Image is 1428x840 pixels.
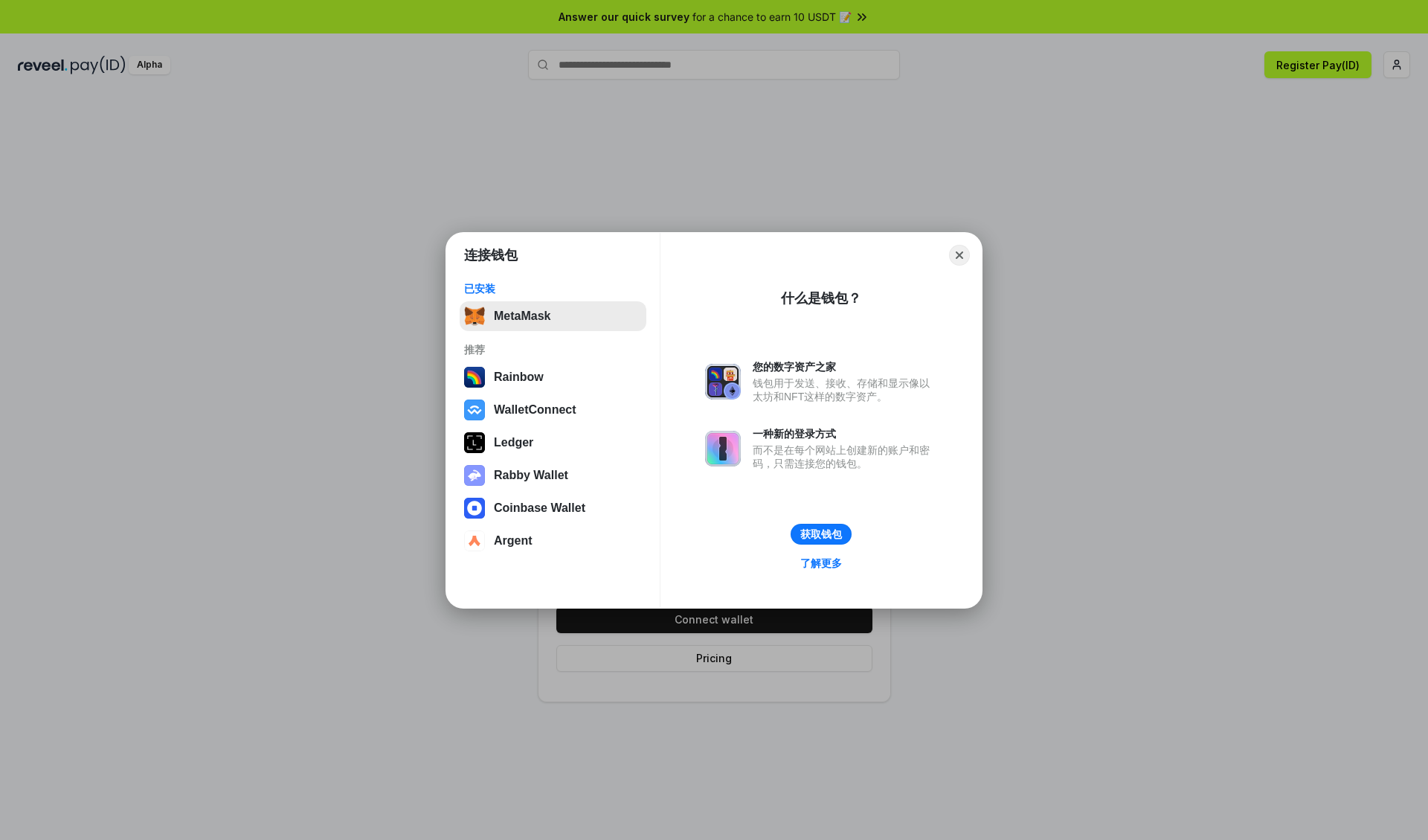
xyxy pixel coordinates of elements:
[460,428,646,458] button: Ledger
[460,493,646,523] button: Coinbase Wallet
[800,557,842,570] div: 了解更多
[460,362,646,392] button: Rainbow
[494,534,533,548] div: Argent
[705,364,741,400] img: svg+xml,%3Csvg%20xmlns%3D%22http%3A%2F%2Fwww.w3.org%2F2000%2Fsvg%22%20fill%3D%22none%22%20viewBox...
[460,461,646,490] button: Rabby Wallet
[494,501,585,515] div: Coinbase Wallet
[494,436,533,449] div: Ledger
[791,554,851,573] a: 了解更多
[753,360,937,373] div: 您的数字资产之家
[753,427,937,440] div: 一种新的登录方式
[464,400,485,420] img: svg+xml,%3Csvg%20width%3D%2228%22%20height%3D%2228%22%20viewBox%3D%220%200%2028%2028%22%20fill%3D...
[494,469,568,482] div: Rabby Wallet
[464,498,485,519] img: svg+xml,%3Csvg%20width%3D%2228%22%20height%3D%2228%22%20viewBox%3D%220%200%2028%2028%22%20fill%3D...
[460,301,646,331] button: MetaMask
[464,306,485,327] img: svg+xml,%3Csvg%20fill%3D%22none%22%20height%3D%2233%22%20viewBox%3D%220%200%2035%2033%22%20width%...
[705,431,741,467] img: svg+xml,%3Csvg%20xmlns%3D%22http%3A%2F%2Fwww.w3.org%2F2000%2Fsvg%22%20fill%3D%22none%22%20viewBox...
[464,282,642,295] div: 已安装
[464,367,485,388] img: svg+xml,%3Csvg%20width%3D%22120%22%20height%3D%22120%22%20viewBox%3D%220%200%20120%20120%22%20fil...
[464,530,485,551] img: svg+xml,%3Csvg%20width%3D%2228%22%20height%3D%2228%22%20viewBox%3D%220%200%2028%2028%22%20fill%3D...
[460,526,646,556] button: Argent
[494,310,550,323] div: MetaMask
[460,395,646,425] button: WalletConnect
[494,371,544,384] div: Rainbow
[464,465,485,486] img: svg+xml,%3Csvg%20xmlns%3D%22http%3A%2F%2Fwww.w3.org%2F2000%2Fsvg%22%20fill%3D%22none%22%20viewBox...
[800,528,842,541] div: 获取钱包
[464,343,642,356] div: 推荐
[781,289,861,307] div: 什么是钱包？
[494,403,576,417] div: WalletConnect
[791,524,852,545] button: 获取钱包
[949,245,970,266] button: Close
[464,432,485,453] img: svg+xml,%3Csvg%20xmlns%3D%22http%3A%2F%2Fwww.w3.org%2F2000%2Fsvg%22%20width%3D%2228%22%20height%3...
[753,376,937,403] div: 钱包用于发送、接收、存储和显示像以太坊和NFT这样的数字资产。
[753,443,937,470] div: 而不是在每个网站上创建新的账户和密码，只需连接您的钱包。
[464,246,518,264] h1: 连接钱包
